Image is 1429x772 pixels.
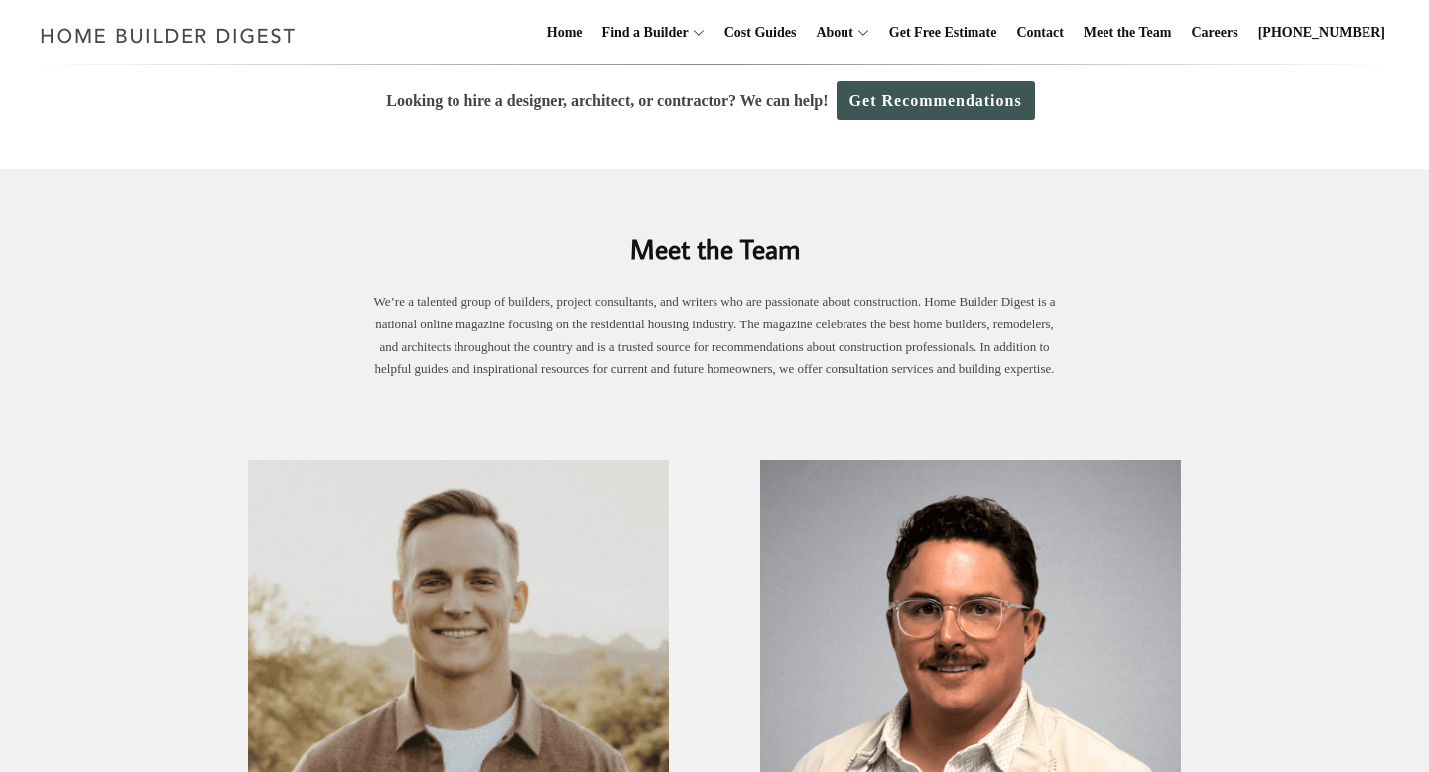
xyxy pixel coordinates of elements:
[881,1,1005,64] a: Get Free Estimate
[1184,1,1246,64] a: Careers
[808,1,852,64] a: About
[1076,1,1180,64] a: Meet the Team
[218,200,1211,269] h2: Meet the Team
[1008,1,1071,64] a: Contact
[837,81,1035,120] a: Get Recommendations
[32,16,305,55] img: Home Builder Digest
[716,1,805,64] a: Cost Guides
[594,1,689,64] a: Find a Builder
[539,1,590,64] a: Home
[1250,1,1393,64] a: [PHONE_NUMBER]
[367,291,1062,381] p: We’re a talented group of builders, project consultants, and writers who are passionate about con...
